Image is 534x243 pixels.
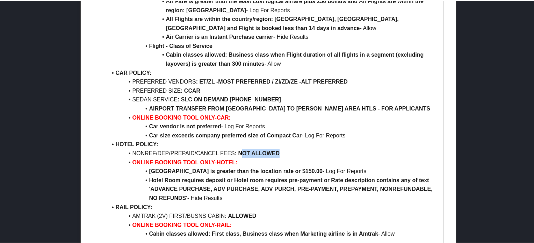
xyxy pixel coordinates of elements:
li: - Allow [107,229,438,238]
strong: Car size exceeds company preferred size of Compact Car [149,132,302,138]
strong: Air Carrier is an Instant Purchase carrier [166,33,273,39]
strong: : NOT ALLOWED [235,150,280,156]
li: - Log For Reports [107,121,438,130]
strong: Cabin classes allowed: Business class when Flight duration of all flights in a segment (excluding... [166,51,425,66]
li: SEDAN SERVICE [107,94,438,103]
strong: : CCAR [181,87,200,93]
strong: AIRPORT TRANSFER FROM [GEOGRAPHIC_DATA] TO [PERSON_NAME] AREA HTLS - FOR APPLICANTS [149,105,430,111]
li: PREFERRED VENDORS [107,77,438,86]
li: - Log For Reports [107,130,438,140]
strong: Flight - Class of Service [149,42,212,48]
strong: ONLINE BOOKING TOOL ONLY-CAR: [132,114,231,120]
li: - Allow [107,50,438,67]
li: NONREF/DEP/PREPAID/CANCEL FEES [107,148,438,157]
strong: CAR POLICY: [115,69,151,75]
li: AMTRAK (2V) FIRST/BUSNS CABIN [107,211,438,220]
strong: ONLINE BOOKING TOOL ONLY-RAIL: [132,221,231,227]
strong: : SLC ON DEMAND [PHONE_NUMBER] [178,96,281,102]
strong: All Flights are within the country/region: [GEOGRAPHIC_DATA], [GEOGRAPHIC_DATA], [GEOGRAPHIC_DATA... [166,15,400,30]
strong: Car vendor is not preferred [149,123,221,129]
strong: : ALLOWED [225,212,256,218]
li: - Allow [107,14,438,32]
strong: ONLINE BOOKING TOOL ONLY-HOTEL: [132,159,237,165]
strong: Hotel Room requires deposit or Hotel room requires pre-payment or Rate description contains any o... [149,177,434,200]
strong: : [196,78,198,84]
li: - Hide Results [107,175,438,202]
li: - Log For Reports [107,166,438,175]
strong: RAIL POLICY: [115,203,152,209]
strong: Cabin classes allowed: First class, Business class when Marketing airline is in Amtrak [149,230,378,236]
li: PREFERRED SIZE [107,86,438,95]
strong: [GEOGRAPHIC_DATA] is greater than the location rate or $150.00 [149,167,322,173]
strong: HOTEL POLICY: [115,141,158,146]
li: - Hide Results [107,32,438,41]
strong: ET/ZL -MOST PREFERRED / ZI/ZD/ZE -ALT PREFERRED [199,78,347,84]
